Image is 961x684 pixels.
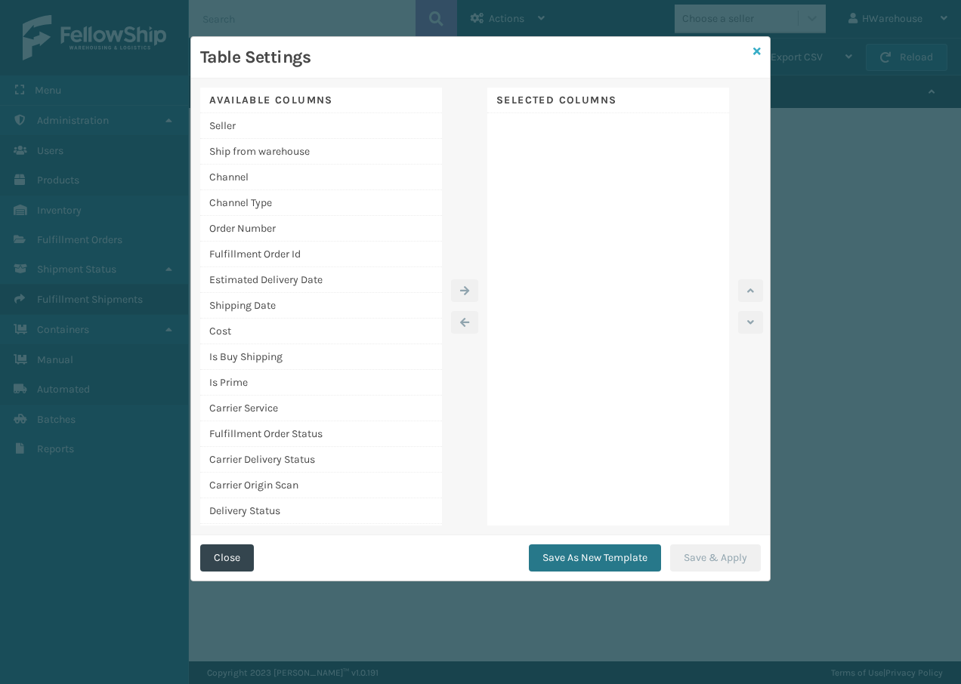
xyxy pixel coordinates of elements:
div: Estimated Delivery Date [200,267,442,293]
div: Ship from warehouse [200,139,442,165]
div: Fulfillment Order Id [200,242,442,267]
div: Selected Columns [487,88,729,113]
h3: Table Settings [200,46,311,69]
div: Zone [200,524,442,550]
button: Save & Apply [670,544,761,572]
div: Carrier Service [200,396,442,421]
div: Is Prime [200,370,442,396]
div: Available Columns [200,88,442,113]
div: Order Number [200,216,442,242]
div: Carrier Delivery Status [200,447,442,473]
div: Channel Type [200,190,442,216]
div: Delivery Status [200,498,442,524]
div: Carrier Origin Scan [200,473,442,498]
div: Fulfillment Order Status [200,421,442,447]
button: Save As New Template [529,544,661,572]
div: Seller [200,113,442,139]
button: Close [200,544,254,572]
div: Channel [200,165,442,190]
div: Shipping Date [200,293,442,319]
div: Cost [200,319,442,344]
div: Is Buy Shipping [200,344,442,370]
